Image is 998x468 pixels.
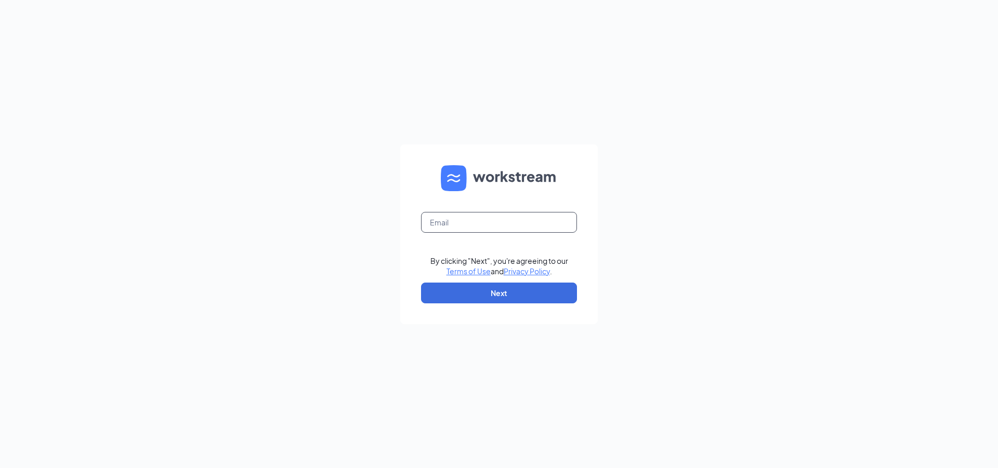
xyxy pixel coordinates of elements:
[430,256,568,276] div: By clicking "Next", you're agreeing to our and .
[421,212,577,233] input: Email
[447,266,491,276] a: Terms of Use
[421,283,577,303] button: Next
[504,266,550,276] a: Privacy Policy
[441,165,557,191] img: WS logo and Workstream text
